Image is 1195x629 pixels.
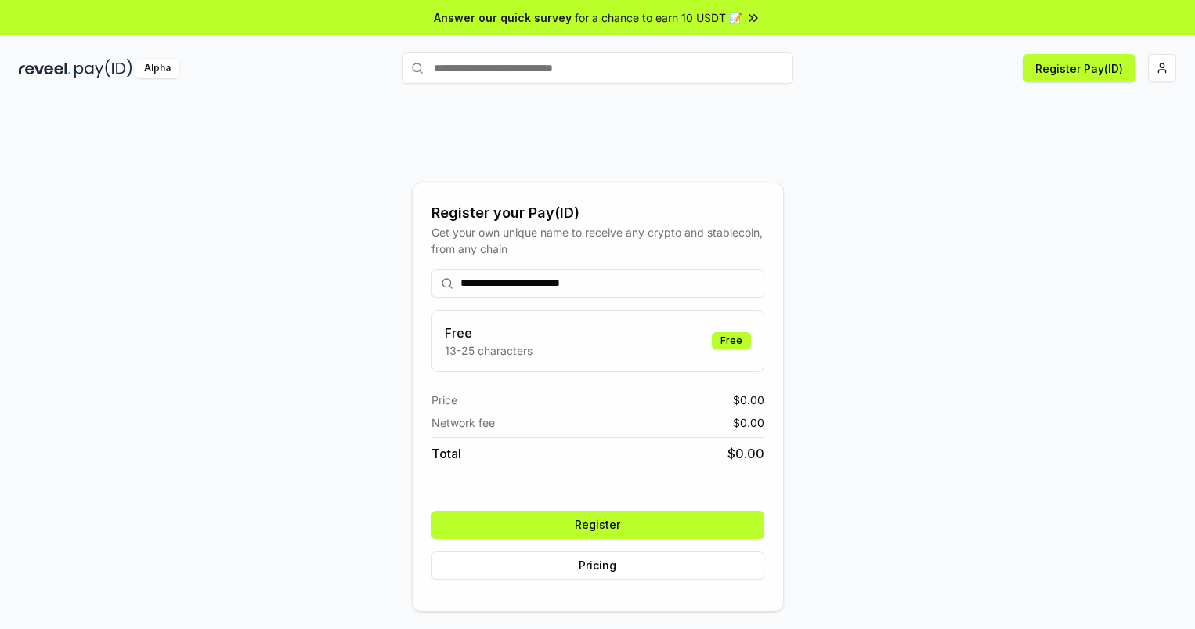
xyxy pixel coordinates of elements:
[733,414,764,431] span: $ 0.00
[445,342,533,359] p: 13-25 characters
[431,511,764,539] button: Register
[733,392,764,408] span: $ 0.00
[575,9,742,26] span: for a chance to earn 10 USDT 📝
[712,332,751,349] div: Free
[1023,54,1135,82] button: Register Pay(ID)
[431,414,495,431] span: Network fee
[135,59,179,78] div: Alpha
[431,224,764,257] div: Get your own unique name to receive any crypto and stablecoin, from any chain
[74,59,132,78] img: pay_id
[431,551,764,580] button: Pricing
[431,392,457,408] span: Price
[431,202,764,224] div: Register your Pay(ID)
[445,324,533,342] h3: Free
[431,444,461,463] span: Total
[434,9,572,26] span: Answer our quick survey
[727,444,764,463] span: $ 0.00
[19,59,71,78] img: reveel_dark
